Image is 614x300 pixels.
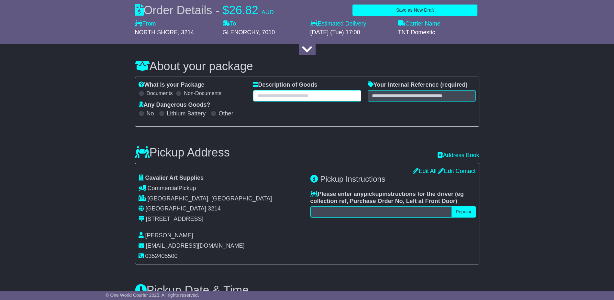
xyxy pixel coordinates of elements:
span: , 3214 [178,29,194,36]
a: Edit Contact [438,168,475,174]
button: Popular [452,206,475,218]
label: Description of Goods [253,81,318,89]
span: AUD [262,9,274,16]
label: No [147,110,154,117]
span: NORTH SHORE [135,29,178,36]
div: [DATE] (Tue) 17:00 [310,29,392,36]
span: , 7010 [259,29,275,36]
a: Edit All [413,168,436,174]
div: TNT Domestic [398,29,479,36]
button: Save as New Draft [352,5,477,16]
label: Your Internal Reference (required) [368,81,468,89]
span: 3214 [208,205,221,212]
span: Commercial [148,185,179,191]
span: $ [223,4,229,17]
span: 26.82 [229,4,258,17]
div: Order Details - [135,3,274,17]
label: What is your Package [139,81,205,89]
span: [GEOGRAPHIC_DATA], [GEOGRAPHIC_DATA] [148,195,272,202]
div: [STREET_ADDRESS] [146,216,204,223]
label: Documents [147,90,173,96]
span: pickup [364,191,383,197]
label: From [135,20,156,27]
span: [PERSON_NAME] [145,232,193,239]
label: Non-Documents [184,90,221,96]
span: [GEOGRAPHIC_DATA] [146,205,206,212]
span: Pickup Instructions [320,175,385,183]
label: Estimated Delivery [310,20,392,27]
h3: Pickup Date & Time [135,284,479,297]
span: 0352405500 [145,253,178,259]
label: Lithium Battery [167,110,206,117]
label: Please enter any instructions for the driver ( ) [310,191,476,205]
h3: Pickup Address [135,146,230,159]
h3: About your package [135,60,479,73]
span: GLENORCHY [223,29,259,36]
label: To [223,20,236,27]
div: Pickup [139,185,304,192]
span: Cavalier Art Supplies [145,175,204,181]
label: Other [219,110,233,117]
span: © One World Courier 2025. All rights reserved. [106,293,199,298]
a: Address Book [438,152,479,159]
span: [EMAIL_ADDRESS][DOMAIN_NAME] [146,242,245,249]
label: Carrier Name [398,20,441,27]
span: eg collection ref, Purchase Order No, Left at Front Door [310,191,464,204]
label: Any Dangerous Goods? [139,102,210,109]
